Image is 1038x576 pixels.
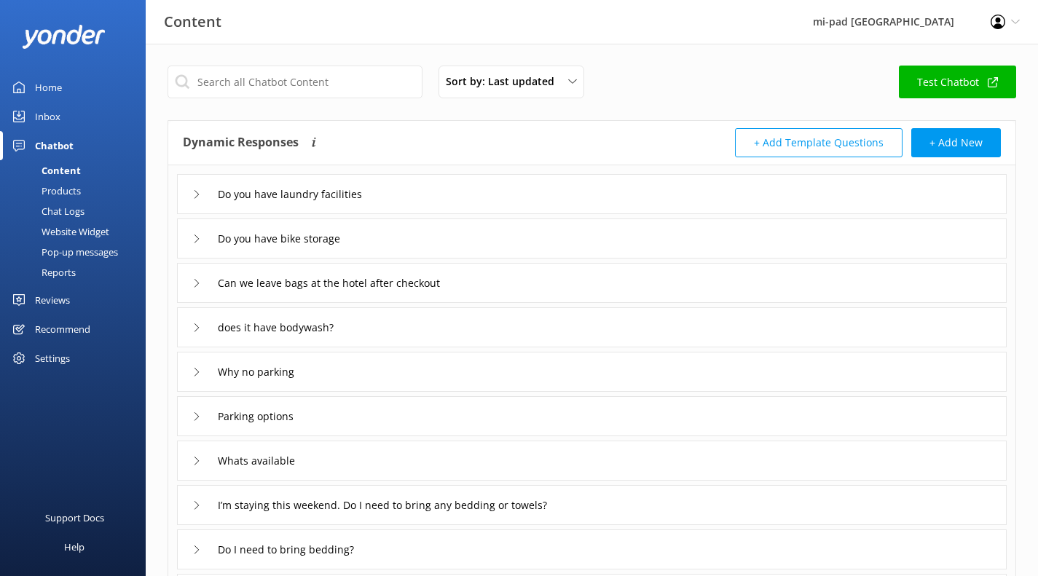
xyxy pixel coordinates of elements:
a: Reports [9,262,146,283]
a: Test Chatbot [899,66,1016,98]
button: + Add Template Questions [735,128,903,157]
div: Help [64,532,84,561]
button: + Add New [911,128,1001,157]
input: Search all Chatbot Content [168,66,422,98]
a: Chat Logs [9,201,146,221]
img: yonder-white-logo.png [22,25,106,49]
h3: Content [164,10,221,33]
h4: Dynamic Responses [183,128,299,157]
div: Support Docs [45,503,104,532]
div: Products [9,181,81,201]
a: Products [9,181,146,201]
span: Sort by: Last updated [446,74,563,90]
div: Home [35,73,62,102]
a: Content [9,160,146,181]
div: Pop-up messages [9,242,118,262]
div: Reviews [35,285,70,315]
div: Website Widget [9,221,109,242]
div: Chatbot [35,131,74,160]
div: Recommend [35,315,90,344]
div: Reports [9,262,76,283]
div: Chat Logs [9,201,84,221]
a: Pop-up messages [9,242,146,262]
div: Content [9,160,81,181]
div: Inbox [35,102,60,131]
div: Settings [35,344,70,373]
a: Website Widget [9,221,146,242]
